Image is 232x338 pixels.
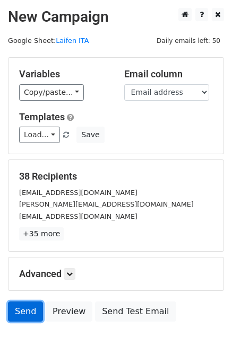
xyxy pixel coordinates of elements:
a: Preview [46,301,92,322]
div: Widget chat [179,287,232,338]
a: +35 more [19,227,64,241]
a: Daily emails left: 50 [153,37,224,45]
small: [EMAIL_ADDRESS][DOMAIN_NAME] [19,212,138,220]
a: Send Test Email [95,301,176,322]
button: Save [76,127,104,143]
small: [EMAIL_ADDRESS][DOMAIN_NAME] [19,189,138,197]
a: Send [8,301,43,322]
h5: 38 Recipients [19,171,213,182]
h2: New Campaign [8,8,224,26]
h5: Variables [19,68,108,80]
small: Google Sheet: [8,37,89,45]
iframe: Chat Widget [179,287,232,338]
a: Copy/paste... [19,84,84,101]
a: Laifen ITA [56,37,89,45]
a: Templates [19,111,65,122]
h5: Email column [124,68,213,80]
small: [PERSON_NAME][EMAIL_ADDRESS][DOMAIN_NAME] [19,200,194,208]
span: Daily emails left: 50 [153,35,224,47]
h5: Advanced [19,268,213,280]
a: Load... [19,127,60,143]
